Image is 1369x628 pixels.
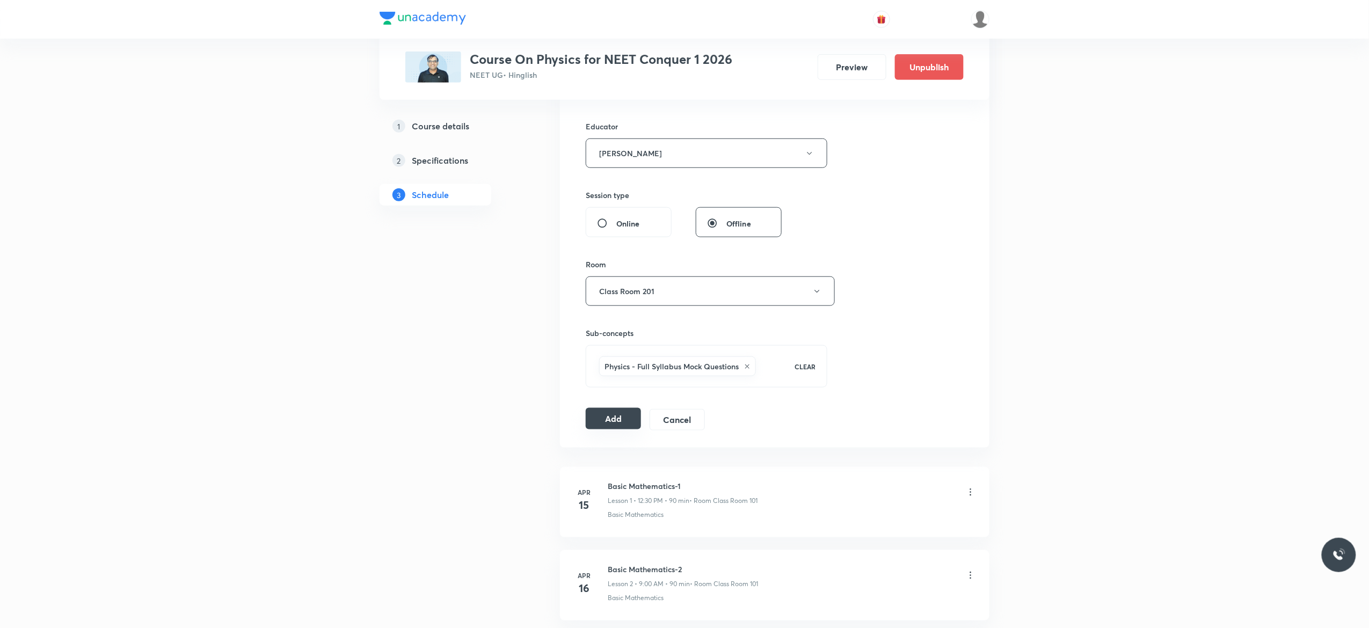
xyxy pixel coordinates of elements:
img: avatar [877,14,886,24]
button: Preview [818,54,886,80]
h6: Session type [586,189,629,201]
h5: Specifications [412,154,468,167]
p: CLEAR [795,362,816,371]
button: avatar [873,11,890,28]
h6: Basic Mathematics-1 [608,480,758,492]
img: ttu [1332,549,1345,561]
button: [PERSON_NAME] [586,138,827,168]
p: NEET UG • Hinglish [470,69,732,81]
a: 1Course details [380,115,526,137]
h5: Course details [412,120,469,133]
a: 2Specifications [380,150,526,171]
h6: Apr [573,487,595,497]
h6: Sub-concepts [586,327,827,339]
p: Lesson 1 • 12:30 PM • 90 min [608,496,689,506]
button: Cancel [650,409,705,430]
p: Lesson 2 • 9:00 AM • 90 min [608,579,690,589]
button: Add [586,408,641,429]
h4: 16 [573,580,595,596]
span: Offline [726,218,751,229]
h6: Room [586,259,606,270]
img: 654002F0-7449-4DD1-8EE0-A53448540B0C_plus.png [405,52,461,83]
p: Basic Mathematics [608,510,664,520]
button: Class Room 201 [586,276,835,306]
p: • Room Class Room 101 [690,579,758,589]
button: Unpublish [895,54,964,80]
img: Anuruddha Kumar [971,10,989,28]
a: Company Logo [380,12,466,27]
h6: Physics - Full Syllabus Mock Questions [605,361,739,372]
img: Company Logo [380,12,466,25]
h5: Schedule [412,188,449,201]
h6: Educator [586,121,827,132]
h4: 15 [573,497,595,513]
h6: Basic Mathematics-2 [608,564,758,575]
h6: Apr [573,571,595,580]
p: 3 [392,188,405,201]
p: 1 [392,120,405,133]
span: Online [616,218,640,229]
p: Basic Mathematics [608,593,664,603]
p: 2 [392,154,405,167]
h3: Course On Physics for NEET Conquer 1 2026 [470,52,732,67]
p: • Room Class Room 101 [689,496,758,506]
